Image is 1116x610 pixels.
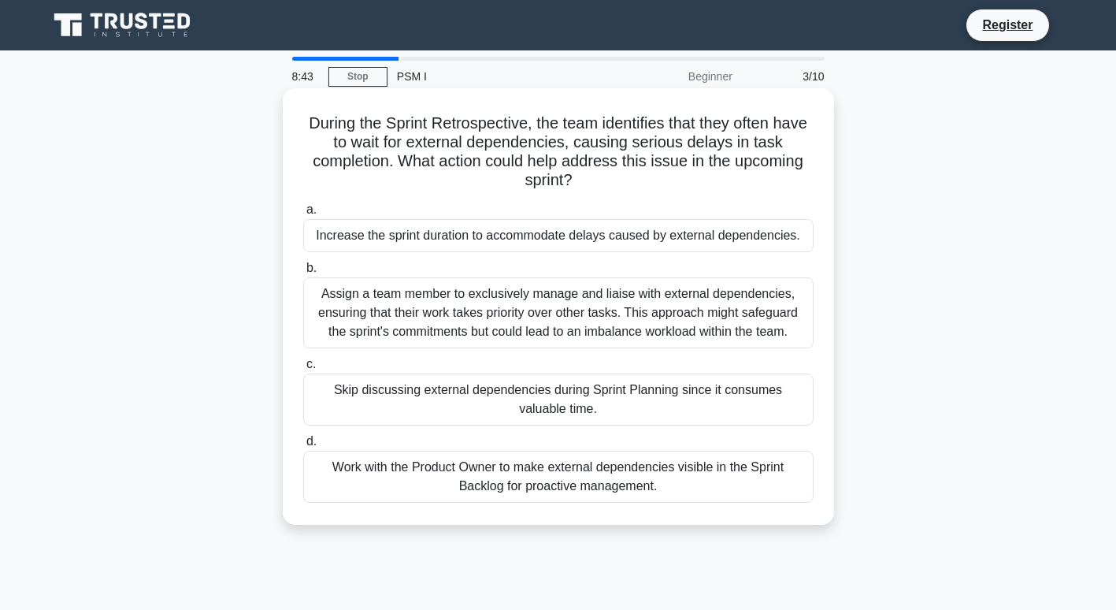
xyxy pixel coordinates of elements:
span: b. [306,261,317,274]
a: Stop [328,67,387,87]
span: d. [306,434,317,448]
div: PSM I [387,61,604,92]
div: Assign a team member to exclusively manage and liaise with external dependencies, ensuring that t... [303,277,814,348]
span: a. [306,203,317,216]
div: 3/10 [742,61,834,92]
div: Increase the sprint duration to accommodate delays caused by external dependencies. [303,219,814,252]
div: Work with the Product Owner to make external dependencies visible in the Sprint Backlog for proac... [303,451,814,503]
a: Register [973,15,1042,35]
div: Beginner [604,61,742,92]
div: Skip discussing external dependencies during Sprint Planning since it consumes valuable time. [303,374,814,426]
div: 8:43 [283,61,328,92]
span: c. [306,357,316,370]
h5: During the Sprint Retrospective, the team identifies that they often have to wait for external de... [302,113,815,191]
